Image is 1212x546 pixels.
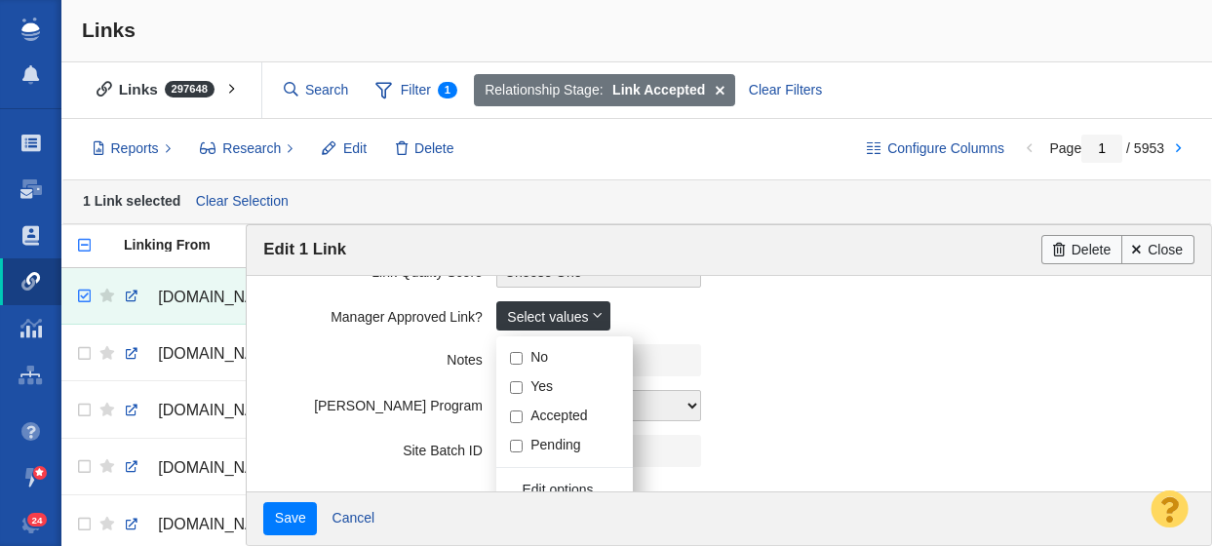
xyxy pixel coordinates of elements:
a: Linking From [124,238,317,254]
a: Clear Selection [191,187,293,216]
a: [DOMAIN_NAME][URL] [124,451,301,485]
span: Page / 5953 [1049,140,1164,156]
strong: 1 Link selected [83,192,180,208]
label: Site Batch ID [263,435,496,459]
button: Research [189,133,305,166]
span: 24 [27,513,48,527]
button: Edit [311,133,377,166]
span: Configure Columns [887,138,1004,159]
span: Delete [414,138,453,159]
button: Configure Columns [856,133,1016,166]
span: [DOMAIN_NAME][URL][DATE] [158,345,371,362]
button: Reports [82,133,182,166]
a: Delete [1041,235,1121,264]
label: Accepted [530,407,587,424]
a: [DOMAIN_NAME][URL] [124,508,301,541]
span: Research [222,138,281,159]
label: [PERSON_NAME] Program [263,390,496,414]
span: [DOMAIN_NAME]/uncategorized/gaps-in-ai-adoption-and-workforce-development-has-half-the-workforce-... [158,402,1037,418]
a: [DOMAIN_NAME][URL][DATE] [124,337,301,370]
span: Edit 1 Link [263,240,346,258]
label: Notes [263,344,496,369]
span: Links [82,19,136,41]
span: Edit [343,138,367,159]
input: Search [276,73,358,107]
span: [DOMAIN_NAME][URL] [158,459,323,476]
a: Edit options... [496,475,646,503]
img: buzzstream_logo_iconsimple.png [21,18,39,41]
button: Delete [385,133,465,166]
div: Linking From [124,238,317,252]
strong: Link Accepted [612,80,705,100]
div: Clear Filters [737,74,833,107]
a: Close [1121,235,1194,264]
a: Cancel [321,504,386,533]
span: 1 [438,82,457,98]
span: [DOMAIN_NAME][URL][US_STATE][US_STATE] [158,289,496,305]
input: Save [263,502,317,535]
label: Yes [530,377,553,395]
label: No [530,348,548,366]
a: [DOMAIN_NAME][URL][US_STATE][US_STATE] [124,281,301,314]
span: Filter [365,72,468,109]
label: Pending [530,436,580,453]
a: Select values [496,301,610,331]
span: [DOMAIN_NAME][URL] [158,516,323,532]
span: Relationship Stage: [485,80,603,100]
a: [DOMAIN_NAME]/uncategorized/gaps-in-ai-adoption-and-workforce-development-has-half-the-workforce-... [124,394,301,427]
label: Manager Approved Link? [263,301,496,326]
span: Reports [111,138,159,159]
